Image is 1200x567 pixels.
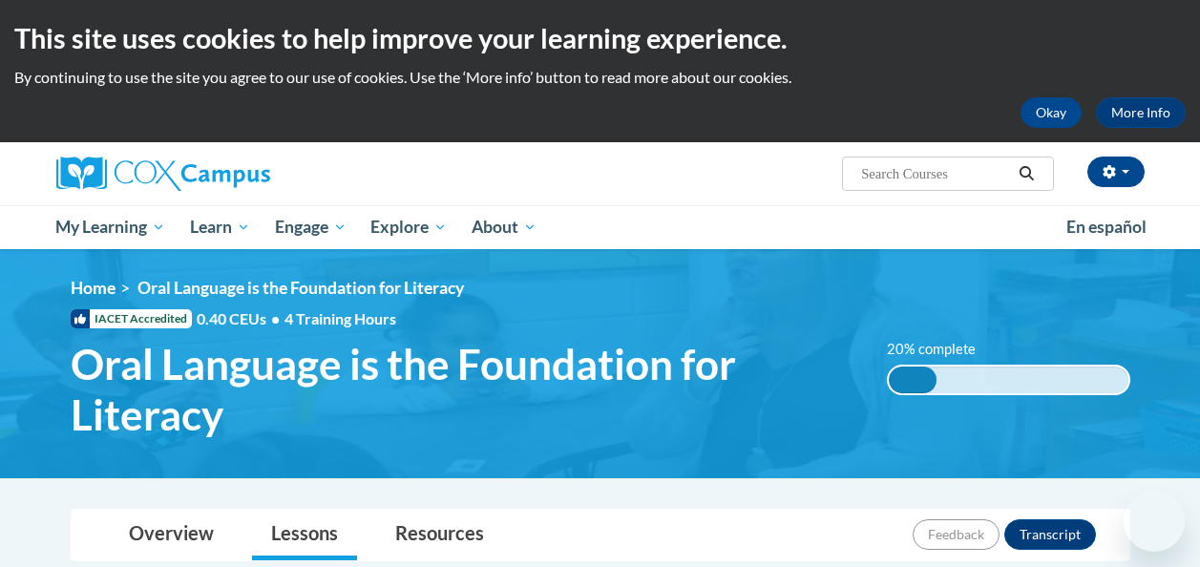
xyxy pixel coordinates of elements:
[137,278,464,298] span: Oral Language is the Foundation for Literacy
[178,205,263,249] a: Learn
[14,19,1186,57] h2: This site uses cookies to help improve your learning experience.
[275,216,347,239] span: Engage
[1096,97,1186,128] a: More Info
[197,308,284,329] span: 0.40 CEUs
[459,205,549,249] a: About
[56,157,270,191] img: Cox Campus
[1004,519,1096,550] button: Transcript
[71,339,858,440] span: Oral Language is the Foundation for Literacy
[358,205,459,249] a: Explore
[284,309,396,327] span: 4 Training Hours
[56,157,400,191] a: Cox Campus
[110,510,233,560] a: Overview
[1124,491,1185,552] iframe: Button to launch messaging window, conversation in progress
[71,278,116,298] a: Home
[1021,97,1082,128] button: Okay
[71,309,192,328] span: IACET Accredited
[887,339,997,360] label: 20% complete
[263,205,359,249] a: Engage
[889,367,937,393] div: 20% complete
[190,216,250,239] span: Learn
[42,205,1159,249] div: Main menu
[1012,162,1041,185] button: Search
[55,216,165,239] span: My Learning
[376,510,503,560] a: Resources
[859,162,1012,185] input: Search Courses
[1054,207,1159,247] a: En español
[1066,217,1147,237] span: En español
[252,510,357,560] a: Lessons
[913,519,1000,550] button: Feedback
[370,216,447,239] span: Explore
[271,309,280,327] span: •
[14,67,1186,88] p: By continuing to use the site you agree to our use of cookies. Use the ‘More info’ button to read...
[472,216,537,239] span: About
[44,205,179,249] a: My Learning
[1087,157,1145,187] button: Account Settings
